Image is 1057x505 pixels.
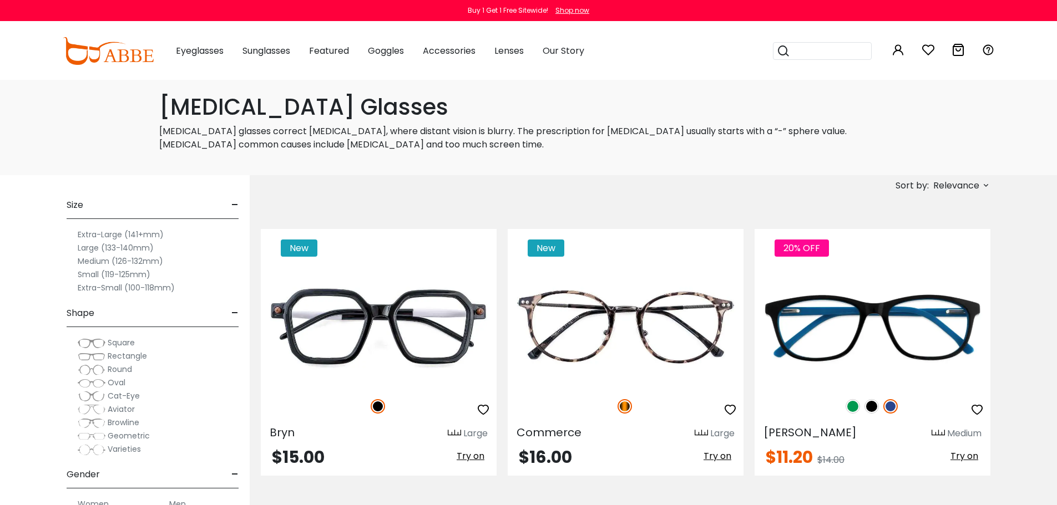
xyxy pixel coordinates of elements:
img: Browline.png [78,417,105,429]
span: Try on [457,450,484,462]
img: abbeglasses.com [63,37,154,65]
span: Oval [108,377,125,388]
span: 20% OFF [775,239,829,257]
span: Geometric [108,430,150,441]
img: Cat-Eye.png [78,391,105,402]
span: Try on [950,450,978,462]
span: Cat-Eye [108,390,140,401]
span: New [281,239,317,257]
img: Blue [883,399,898,414]
img: size ruler [448,429,461,437]
div: Large [463,427,488,440]
span: $11.20 [766,445,813,469]
span: Gender [67,461,100,488]
img: Geometric.png [78,431,105,442]
span: [PERSON_NAME] [763,425,857,440]
a: Shop now [550,6,589,15]
span: Relevance [933,176,979,196]
img: Aviator.png [78,404,105,415]
button: Try on [700,449,735,463]
label: Extra-Small (100-118mm) [78,281,175,294]
span: Sort by: [896,179,929,192]
label: Medium (126-132mm) [78,254,163,268]
img: Round.png [78,364,105,375]
span: $14.00 [817,453,844,466]
img: Oval.png [78,378,105,389]
span: Goggles [368,44,404,57]
label: Small (119-125mm) [78,268,150,281]
img: Black [371,399,385,414]
img: Square.png [78,338,105,349]
div: Shop now [555,6,589,16]
img: Tortoise [618,399,632,414]
span: Commerce [517,425,581,440]
button: Try on [947,449,982,463]
span: New [528,239,564,257]
span: Aviator [108,404,135,415]
div: Medium [947,427,982,440]
span: $15.00 [272,445,325,469]
span: $16.00 [519,445,572,469]
span: Bryn [270,425,295,440]
span: Round [108,364,132,375]
div: Buy 1 Get 1 Free Sitewide! [468,6,548,16]
img: Black Bryn - Acetate ,Universal Bridge Fit [261,269,497,387]
span: - [231,192,239,218]
button: Try on [453,449,488,463]
img: Black [864,399,879,414]
span: Eyeglasses [176,44,224,57]
img: size ruler [932,429,945,437]
span: Square [108,337,135,348]
label: Extra-Large (141+mm) [78,228,164,241]
img: Green [846,399,860,414]
span: Sunglasses [242,44,290,57]
span: - [231,461,239,488]
img: Varieties.png [78,444,105,456]
span: Shape [67,300,94,327]
span: Our Story [543,44,584,57]
p: [MEDICAL_DATA] glasses correct [MEDICAL_DATA], where distant vision is blurry. The prescription f... [159,125,898,151]
span: Lenses [494,44,524,57]
img: Blue Machovec - Acetate ,Universal Bridge Fit [755,269,990,387]
h1: [MEDICAL_DATA] Glasses [159,94,898,120]
img: Rectangle.png [78,351,105,362]
span: Varieties [108,443,141,455]
label: Large (133-140mm) [78,241,154,254]
span: Size [67,192,83,218]
span: Featured [309,44,349,57]
div: Large [710,427,735,440]
span: Try on [704,450,731,462]
span: Accessories [423,44,476,57]
img: size ruler [695,429,708,437]
img: Tortoise Commerce - TR ,Adjust Nose Pads [508,269,744,387]
span: Rectangle [108,350,147,361]
span: Browline [108,417,139,428]
span: - [231,300,239,327]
